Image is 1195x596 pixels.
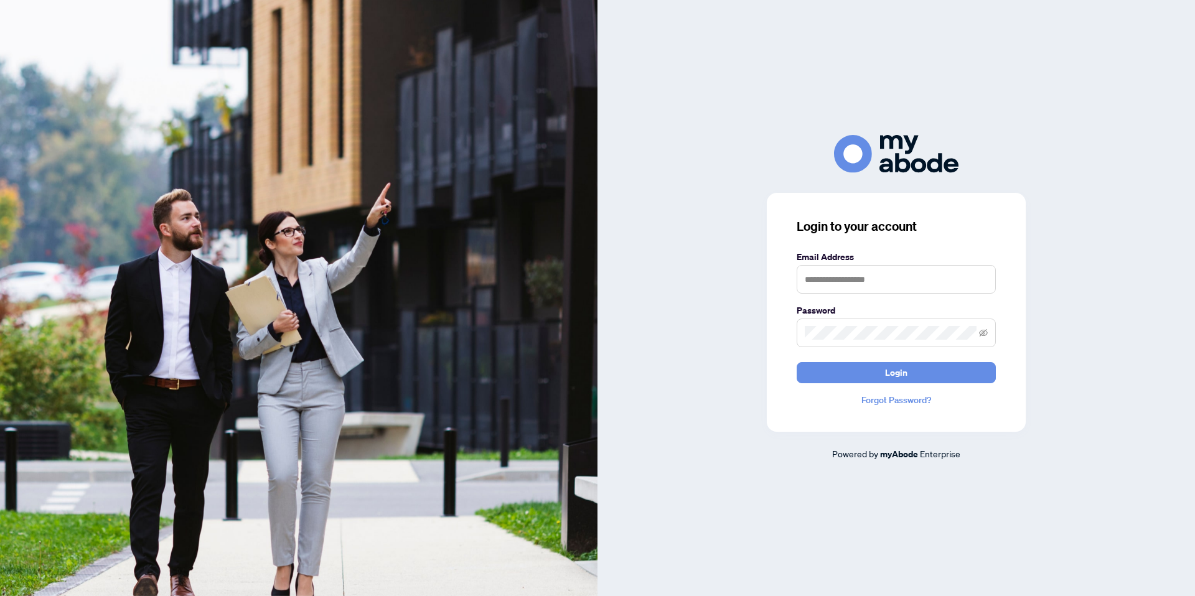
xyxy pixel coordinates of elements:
span: Enterprise [920,448,960,459]
h3: Login to your account [797,218,996,235]
span: Login [885,363,907,383]
a: myAbode [880,447,918,461]
span: eye-invisible [979,328,988,337]
button: Login [797,362,996,383]
label: Email Address [797,250,996,264]
img: ma-logo [834,135,958,173]
a: Forgot Password? [797,393,996,407]
label: Password [797,304,996,317]
span: Powered by [832,448,878,459]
